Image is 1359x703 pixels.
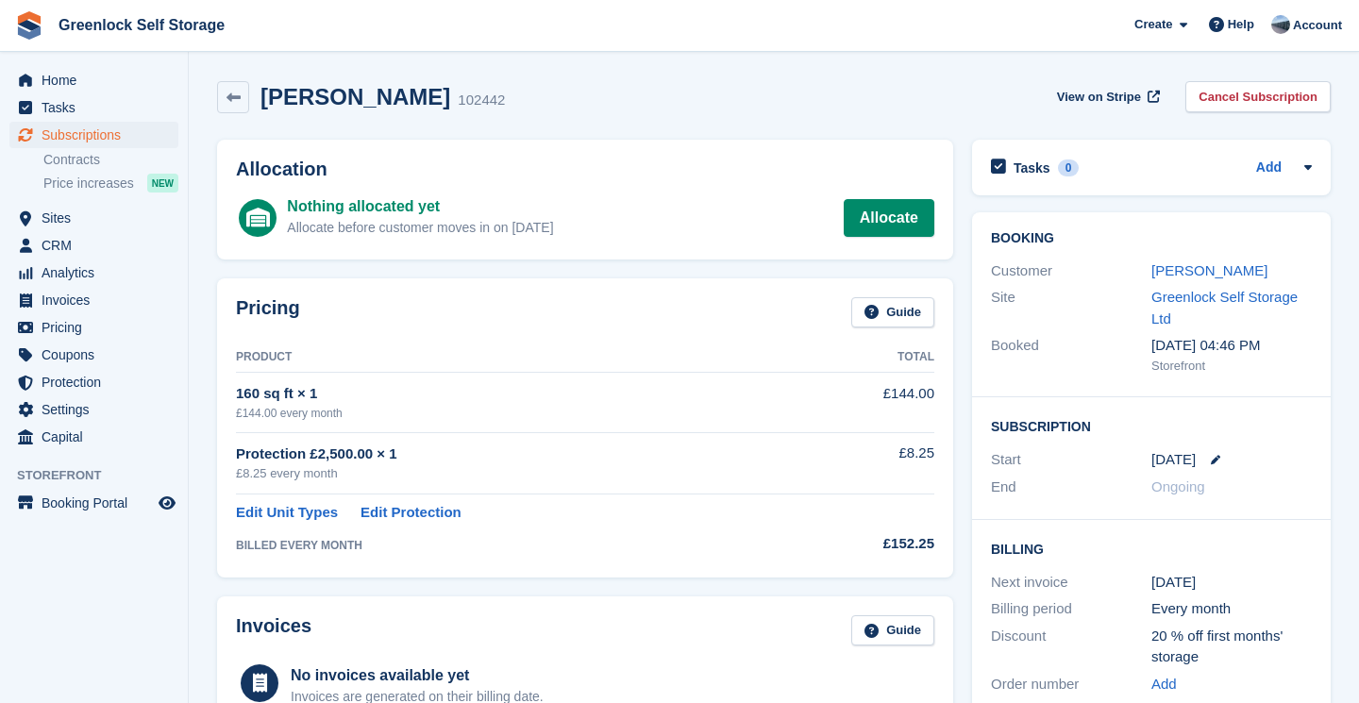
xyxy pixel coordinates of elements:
[42,94,155,121] span: Tasks
[236,343,805,373] th: Product
[805,343,934,373] th: Total
[458,90,505,111] div: 102442
[43,173,178,193] a: Price increases NEW
[991,674,1151,695] div: Order number
[991,449,1151,471] div: Start
[42,342,155,368] span: Coupons
[42,67,155,93] span: Home
[991,231,1312,246] h2: Booking
[17,466,188,485] span: Storefront
[1151,289,1298,326] a: Greenlock Self Storage Ltd
[236,464,805,483] div: £8.25 every month
[42,424,155,450] span: Capital
[991,287,1151,329] div: Site
[42,490,155,516] span: Booking Portal
[1228,15,1254,34] span: Help
[51,9,232,41] a: Greenlock Self Storage
[991,477,1151,498] div: End
[42,205,155,231] span: Sites
[236,502,338,524] a: Edit Unit Types
[15,11,43,40] img: stora-icon-8386f47178a22dfd0bd8f6a31ec36ba5ce8667c1dd55bd0f319d3a0aa187defe.svg
[991,335,1151,375] div: Booked
[991,260,1151,282] div: Customer
[9,369,178,395] a: menu
[156,492,178,514] a: Preview store
[1151,572,1312,594] div: [DATE]
[42,122,155,148] span: Subscriptions
[851,615,934,646] a: Guide
[236,159,934,180] h2: Allocation
[1151,674,1177,695] a: Add
[236,297,300,328] h2: Pricing
[9,342,178,368] a: menu
[236,405,805,422] div: £144.00 every month
[1058,159,1080,176] div: 0
[42,396,155,423] span: Settings
[805,432,934,494] td: £8.25
[991,626,1151,668] div: Discount
[1271,15,1290,34] img: Jamie Hamilton
[991,598,1151,620] div: Billing period
[42,369,155,395] span: Protection
[43,151,178,169] a: Contracts
[42,232,155,259] span: CRM
[1151,598,1312,620] div: Every month
[1151,335,1312,357] div: [DATE] 04:46 PM
[844,199,934,237] a: Allocate
[236,537,805,554] div: BILLED EVERY MONTH
[260,84,450,109] h2: [PERSON_NAME]
[1151,357,1312,376] div: Storefront
[991,416,1312,435] h2: Subscription
[1049,81,1164,112] a: View on Stripe
[1014,159,1050,176] h2: Tasks
[9,122,178,148] a: menu
[9,424,178,450] a: menu
[1057,88,1141,107] span: View on Stripe
[42,259,155,286] span: Analytics
[991,539,1312,558] h2: Billing
[236,615,311,646] h2: Invoices
[43,175,134,192] span: Price increases
[805,373,934,432] td: £144.00
[9,94,178,121] a: menu
[287,195,553,218] div: Nothing allocated yet
[1185,81,1331,112] a: Cancel Subscription
[991,572,1151,594] div: Next invoice
[9,232,178,259] a: menu
[1151,626,1312,668] div: 20 % off first months' storage
[287,218,553,238] div: Allocate before customer moves in on [DATE]
[851,297,934,328] a: Guide
[42,314,155,341] span: Pricing
[805,533,934,555] div: £152.25
[42,287,155,313] span: Invoices
[9,205,178,231] a: menu
[291,664,544,687] div: No invoices available yet
[1151,449,1196,471] time: 2025-08-21 00:00:00 UTC
[9,67,178,93] a: menu
[9,490,178,516] a: menu
[9,314,178,341] a: menu
[1151,478,1205,494] span: Ongoing
[236,444,805,465] div: Protection £2,500.00 × 1
[1151,262,1267,278] a: [PERSON_NAME]
[147,174,178,192] div: NEW
[1293,16,1342,35] span: Account
[1134,15,1172,34] span: Create
[236,383,805,405] div: 160 sq ft × 1
[9,396,178,423] a: menu
[9,259,178,286] a: menu
[361,502,461,524] a: Edit Protection
[9,287,178,313] a: menu
[1256,158,1282,179] a: Add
